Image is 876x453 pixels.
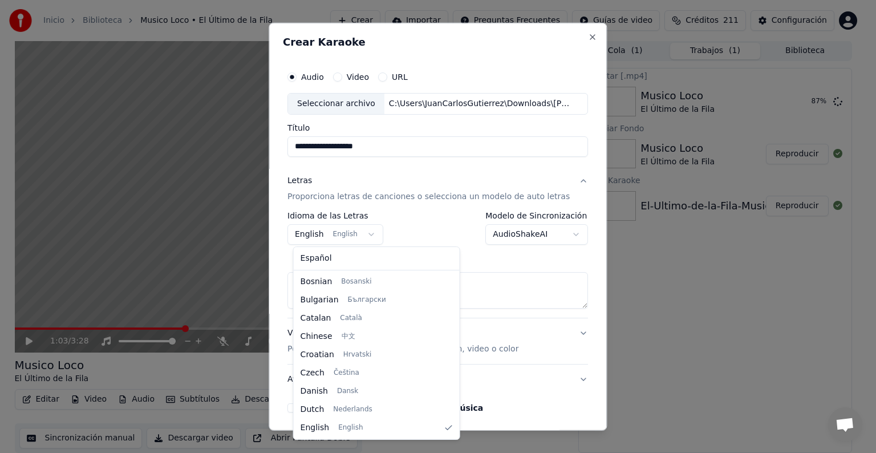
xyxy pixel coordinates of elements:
span: Danish [301,386,328,397]
span: English [338,423,363,432]
span: Español [301,253,332,264]
span: English [301,422,330,434]
span: Dutch [301,404,325,415]
span: Català [340,314,362,323]
span: Bosanski [341,277,371,286]
span: Hrvatski [343,350,372,359]
span: Czech [301,367,325,379]
span: Catalan [301,313,331,324]
span: Bosnian [301,276,332,288]
span: Čeština [334,369,359,378]
span: 中文 [342,332,355,341]
span: Dansk [337,387,358,396]
span: Български [348,296,386,305]
span: Bulgarian [301,294,339,306]
span: Croatian [301,349,334,361]
span: Chinese [301,331,332,342]
span: Nederlands [333,405,372,414]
